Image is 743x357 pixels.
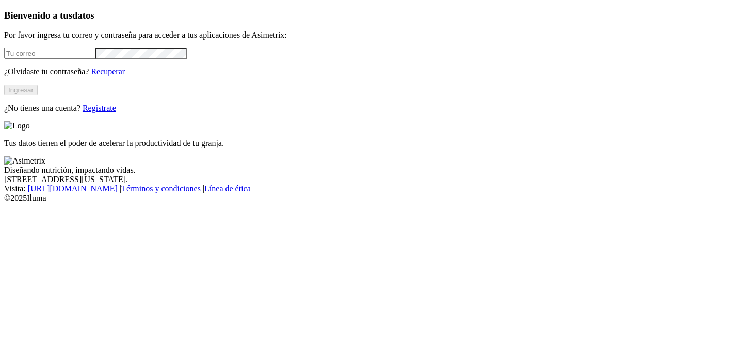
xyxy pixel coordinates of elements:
p: Tus datos tienen el poder de acelerar la productividad de tu granja. [4,139,739,148]
img: Asimetrix [4,156,45,166]
a: Términos y condiciones [121,184,201,193]
h3: Bienvenido a tus [4,10,739,21]
p: ¿Olvidaste tu contraseña? [4,67,739,76]
a: Recuperar [91,67,125,76]
p: Por favor ingresa tu correo y contraseña para acceder a tus aplicaciones de Asimetrix: [4,30,739,40]
div: Visita : | | [4,184,739,193]
a: Línea de ética [204,184,251,193]
a: [URL][DOMAIN_NAME] [28,184,118,193]
p: ¿No tienes una cuenta? [4,104,739,113]
span: datos [72,10,94,21]
input: Tu correo [4,48,95,59]
a: Regístrate [83,104,116,112]
div: © 2025 Iluma [4,193,739,203]
button: Ingresar [4,85,38,95]
div: [STREET_ADDRESS][US_STATE]. [4,175,739,184]
div: Diseñando nutrición, impactando vidas. [4,166,739,175]
img: Logo [4,121,30,131]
